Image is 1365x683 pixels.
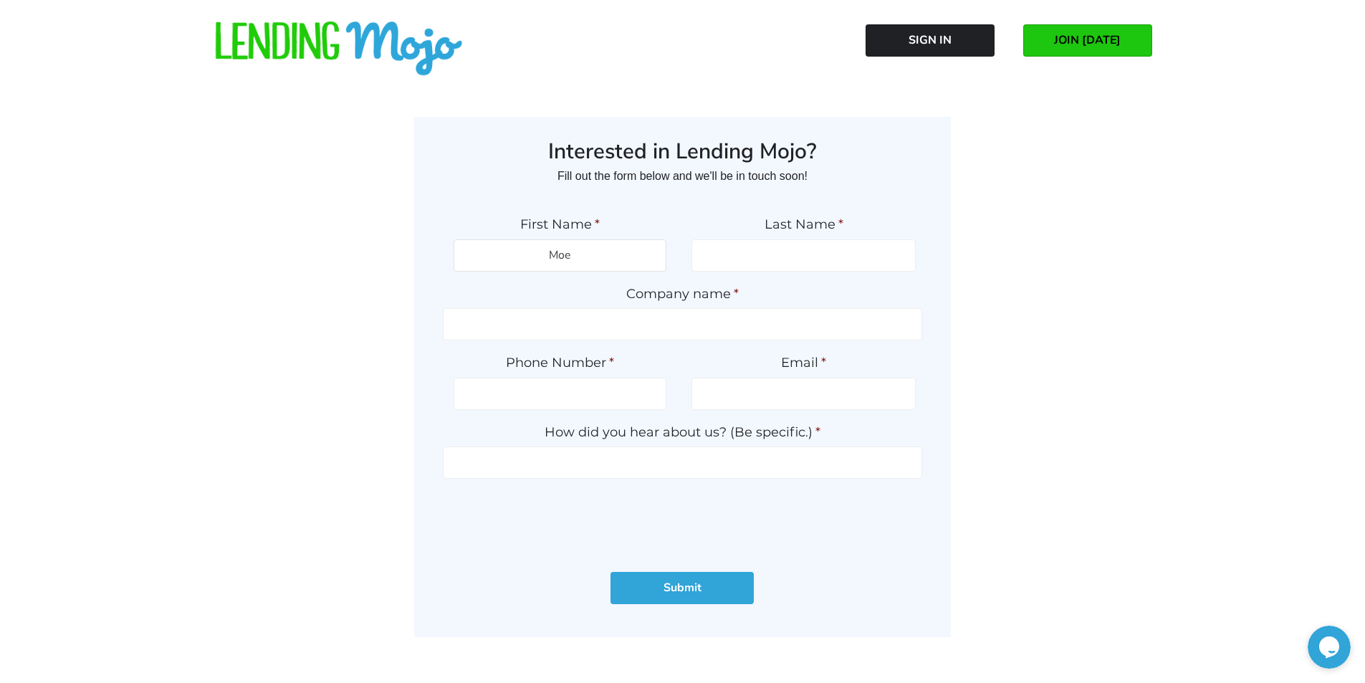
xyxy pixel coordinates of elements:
span: JOIN [DATE] [1054,34,1121,47]
a: Sign In [866,24,995,57]
h3: Interested in Lending Mojo? [443,138,922,166]
label: Last Name [691,216,916,233]
label: Email [691,355,916,371]
span: Sign In [909,34,952,47]
label: How did you hear about us? (Be specific.) [443,424,922,441]
label: First Name [454,216,666,233]
iframe: chat widget [1308,626,1351,669]
p: Fill out the form below and we'll be in touch soon! [443,165,922,188]
a: JOIN [DATE] [1023,24,1152,57]
img: lm-horizontal-logo [214,22,464,77]
input: Submit [610,572,754,604]
label: Company name [443,286,922,302]
label: Phone Number [454,355,666,371]
iframe: reCAPTCHA [573,493,791,549]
